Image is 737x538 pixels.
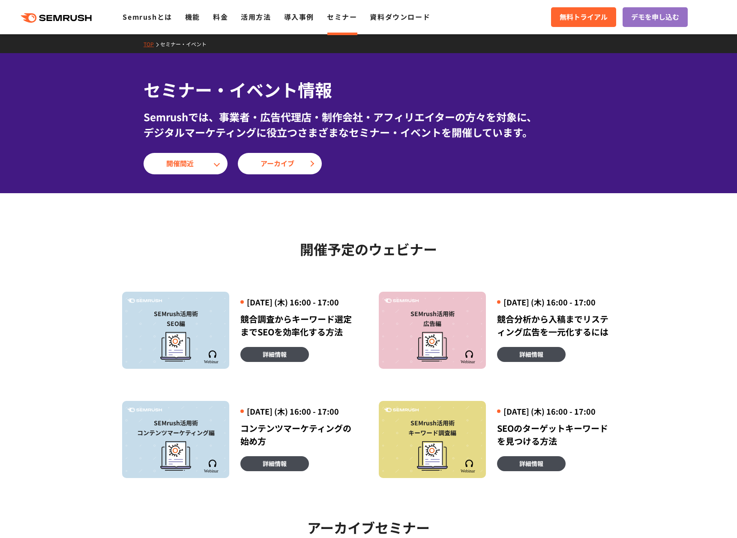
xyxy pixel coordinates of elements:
[623,7,688,27] a: デモを申し込む
[497,297,615,308] div: [DATE] (木) 16:00 - 17:00
[551,7,616,27] a: 無料トライアル
[185,12,200,22] a: 機能
[144,40,160,48] a: TOP
[127,299,162,303] img: Semrush
[327,12,357,22] a: セミナー
[460,460,478,473] img: Semrush
[383,309,482,329] div: SEMrush活用術 広告編
[240,347,309,362] a: 詳細情報
[240,422,358,448] div: コンテンツマーケティングの始め方
[240,406,358,417] div: [DATE] (木) 16:00 - 17:00
[497,406,615,417] div: [DATE] (木) 16:00 - 17:00
[384,408,419,412] img: Semrush
[144,109,593,140] div: Semrushでは、事業者・広告代理店・制作会社・アフィリエイターの方々を対象に、 デジタルマーケティングに役立つさまざまなセミナー・イベントを開催しています。
[519,459,543,468] span: 詳細情報
[126,309,225,329] div: SEMrush活用術 SEO編
[123,12,172,22] a: Semrushとは
[263,459,287,468] span: 詳細情報
[519,350,543,359] span: 詳細情報
[166,158,205,169] span: 開催間近
[261,158,299,169] span: アーカイブ
[631,12,679,23] span: デモを申し込む
[122,517,615,538] h2: アーカイブセミナー
[144,153,228,174] a: 開催間近
[241,12,271,22] a: 活用方法
[383,418,482,438] div: SEMrush活用術 キーワード調査編
[263,350,287,359] span: 詳細情報
[497,422,615,448] div: SEOのターゲットキーワードを見つける方法
[204,350,221,364] img: Semrush
[240,297,358,308] div: [DATE] (木) 16:00 - 17:00
[284,12,314,22] a: 導入事例
[144,77,593,102] h1: セミナー・イベント情報
[238,153,322,174] a: アーカイブ
[560,12,608,23] span: 無料トライアル
[460,350,478,364] img: Semrush
[497,456,566,471] a: 詳細情報
[497,347,566,362] a: 詳細情報
[497,313,615,338] div: 競合分析から入稿までリスティング広告を一元化するには
[204,460,221,473] img: Semrush
[160,40,213,48] a: セミナー・イベント
[122,238,615,260] h2: 開催予定のウェビナー
[240,456,309,471] a: 詳細情報
[370,12,430,22] a: 資料ダウンロード
[384,299,419,303] img: Semrush
[126,418,225,438] div: SEMrush活用術 コンテンツマーケティング編
[127,408,162,412] img: Semrush
[240,313,358,338] div: 競合調査からキーワード選定までSEOを効率化する方法
[213,12,228,22] a: 料金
